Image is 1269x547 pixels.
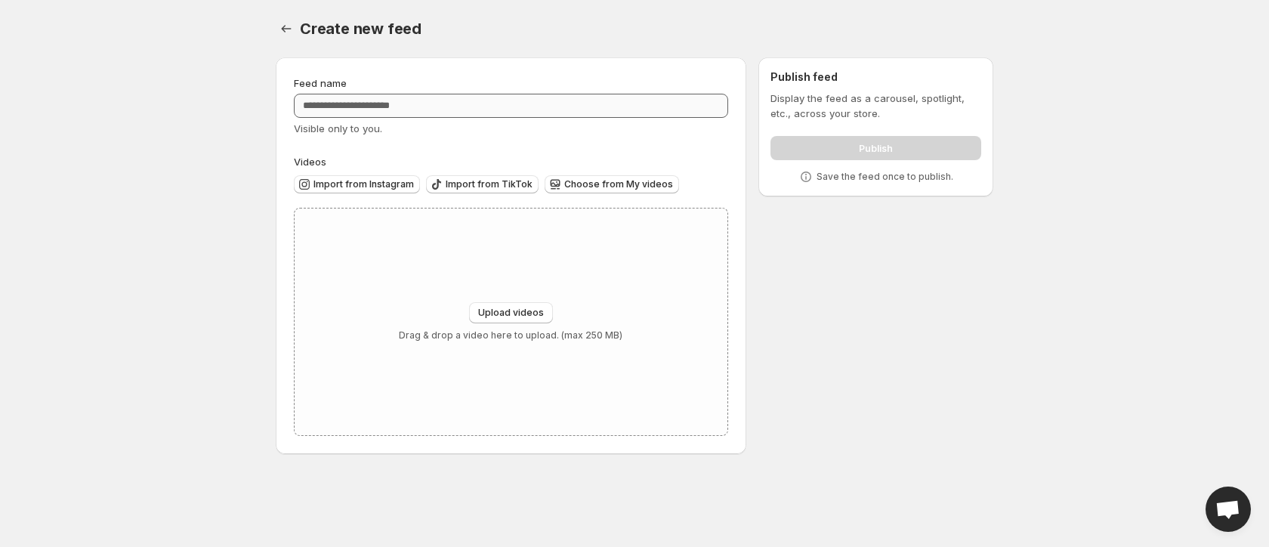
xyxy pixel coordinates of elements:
p: Drag & drop a video here to upload. (max 250 MB) [399,329,622,341]
button: Import from Instagram [294,175,420,193]
span: Visible only to you. [294,122,382,134]
a: Open chat [1206,487,1251,532]
span: Create new feed [300,20,421,38]
button: Upload videos [469,302,553,323]
button: Settings [276,18,297,39]
p: Save the feed once to publish. [817,171,953,183]
p: Display the feed as a carousel, spotlight, etc., across your store. [770,91,981,121]
h2: Publish feed [770,70,981,85]
span: Feed name [294,77,347,89]
button: Import from TikTok [426,175,539,193]
span: Videos [294,156,326,168]
button: Choose from My videos [545,175,679,193]
span: Upload videos [478,307,544,319]
span: Import from TikTok [446,178,533,190]
span: Choose from My videos [564,178,673,190]
span: Import from Instagram [313,178,414,190]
